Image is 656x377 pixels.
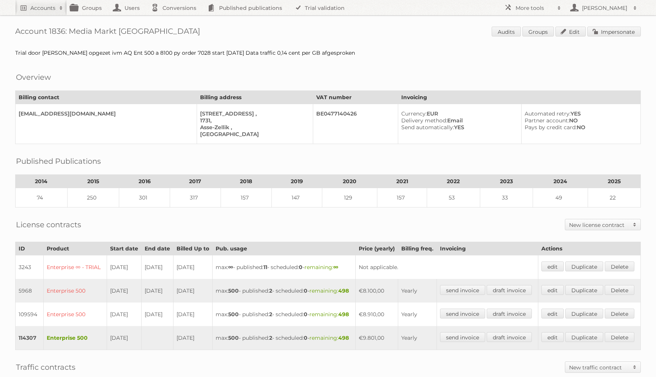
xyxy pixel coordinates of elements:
strong: 500 [228,287,239,294]
td: Yearly [398,303,437,326]
td: Yearly [398,326,437,350]
th: Billing contact [16,91,197,104]
strong: 498 [338,334,349,341]
strong: 2 [269,287,272,294]
div: 1731, [200,117,307,124]
a: edit [541,285,564,295]
td: €9.801,00 [355,326,398,350]
h2: [PERSON_NAME] [580,4,629,12]
th: 2015 [67,175,119,188]
th: Start date [107,242,142,255]
h2: Accounts [30,4,55,12]
td: Enterprise 500 [44,279,107,303]
td: 129 [322,188,377,208]
td: BE0477140426 [313,104,398,144]
a: send invoice [440,309,485,318]
span: Currency: [401,110,427,117]
th: 2017 [170,175,221,188]
div: EUR [401,110,515,117]
td: 5968 [16,279,44,303]
td: max: - published: - scheduled: - [213,326,355,350]
span: remaining: [309,287,349,294]
h2: Overview [16,71,51,83]
span: Toggle [629,362,640,372]
a: Impersonate [587,27,641,36]
td: [DATE] [173,255,213,279]
td: Yearly [398,279,437,303]
div: [EMAIL_ADDRESS][DOMAIN_NAME] [19,110,191,117]
td: max: - published: - scheduled: - [213,279,355,303]
td: [DATE] [107,326,142,350]
a: Delete [605,309,634,318]
a: Delete [605,285,634,295]
td: [DATE] [142,279,173,303]
th: 2024 [533,175,588,188]
span: remaining: [309,334,349,341]
th: Actions [538,242,640,255]
span: remaining: [304,264,338,271]
a: edit [541,332,564,342]
strong: 2 [269,334,272,341]
a: edit [541,309,564,318]
td: 109594 [16,303,44,326]
div: YES [401,124,515,131]
th: Billing freq. [398,242,437,255]
span: Pays by credit card: [525,124,577,131]
strong: ∞ [333,264,338,271]
strong: 0 [304,311,307,318]
div: [STREET_ADDRESS] , [200,110,307,117]
a: draft invoice [487,309,532,318]
span: Partner account: [525,117,569,124]
td: [DATE] [142,255,173,279]
h2: License contracts [16,219,81,230]
td: 3243 [16,255,44,279]
strong: ∞ [228,264,233,271]
a: Delete [605,332,634,342]
strong: 0 [304,287,307,294]
div: Email [401,117,515,124]
th: End date [142,242,173,255]
strong: 0 [299,264,303,271]
h2: Published Publications [16,155,101,167]
a: Edit [555,27,586,36]
td: 157 [377,188,427,208]
span: Toggle [629,219,640,230]
a: draft invoice [487,285,532,295]
h2: More tools [516,4,553,12]
td: [DATE] [173,326,213,350]
td: 250 [67,188,119,208]
span: Delivery method: [401,117,447,124]
td: Enterprise 500 [44,303,107,326]
td: 157 [221,188,271,208]
a: Duplicate [565,332,603,342]
th: Invoicing [398,91,640,104]
th: ID [16,242,44,255]
a: New license contract [565,219,640,230]
th: 2020 [322,175,377,188]
h2: Traffic contracts [16,361,76,373]
strong: 500 [228,311,239,318]
strong: 0 [304,334,307,341]
a: Duplicate [565,261,603,271]
h1: Account 1836: Media Markt [GEOGRAPHIC_DATA] [15,27,641,38]
a: edit [541,261,564,271]
td: 114307 [16,326,44,350]
th: Billed Up to [173,242,213,255]
td: Not applicable. [355,255,538,279]
td: 301 [119,188,170,208]
div: Asse-Zellik , [200,124,307,131]
strong: 500 [228,334,239,341]
div: YES [525,110,634,117]
th: Invoicing [437,242,538,255]
td: [DATE] [107,255,142,279]
th: Pub. usage [213,242,355,255]
th: 2025 [588,175,640,188]
a: send invoice [440,285,485,295]
td: [DATE] [173,279,213,303]
a: Audits [492,27,521,36]
strong: 498 [338,311,349,318]
td: €8.910,00 [355,303,398,326]
h2: New license contract [569,221,629,229]
td: 22 [588,188,640,208]
td: [DATE] [142,303,173,326]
